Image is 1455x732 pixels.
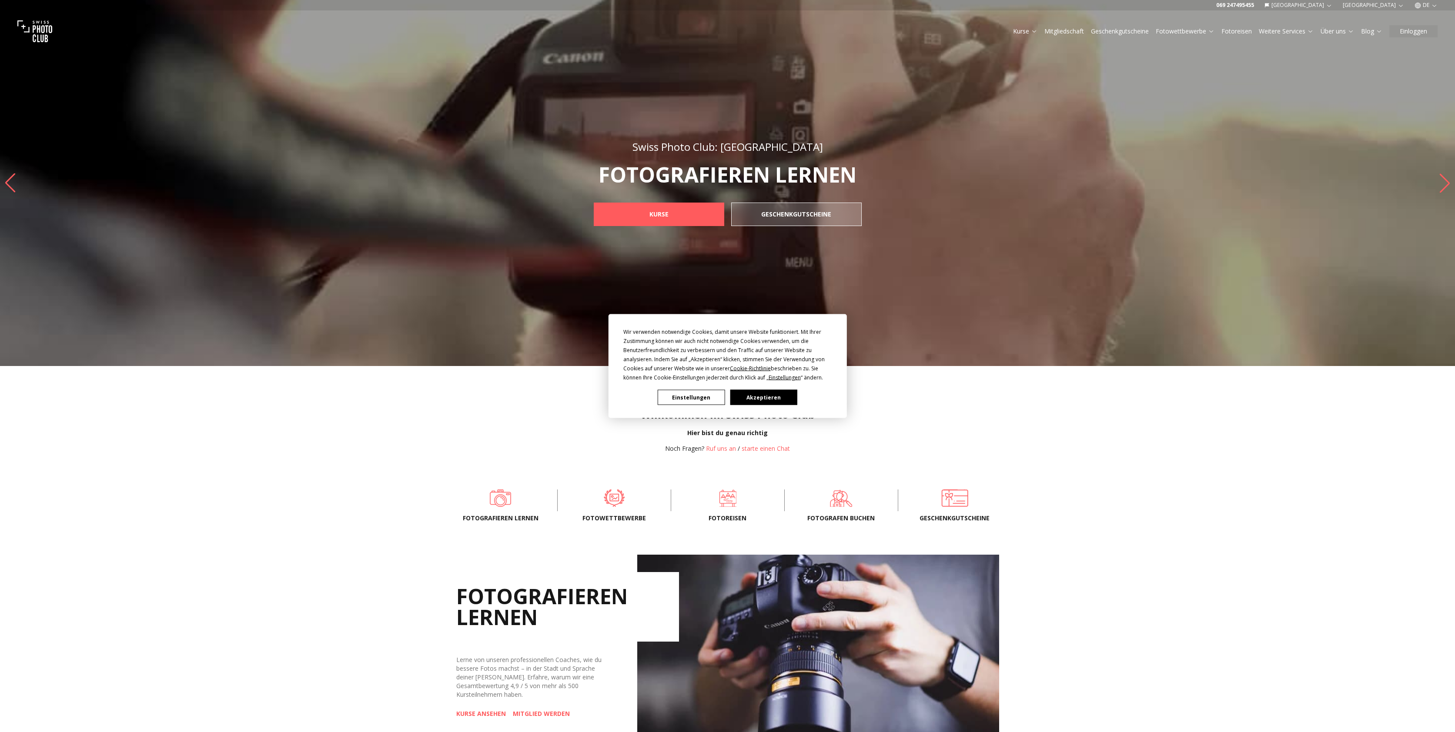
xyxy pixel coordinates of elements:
div: Wir verwenden notwendige Cookies, damit unsere Website funktioniert. Mit Ihrer Zustimmung können ... [623,327,832,382]
span: Cookie-Richtlinie [730,365,771,372]
span: Einstellungen [769,374,801,381]
button: Einstellungen [658,390,725,405]
button: Akzeptieren [730,390,797,405]
div: Cookie Consent Prompt [608,314,846,418]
